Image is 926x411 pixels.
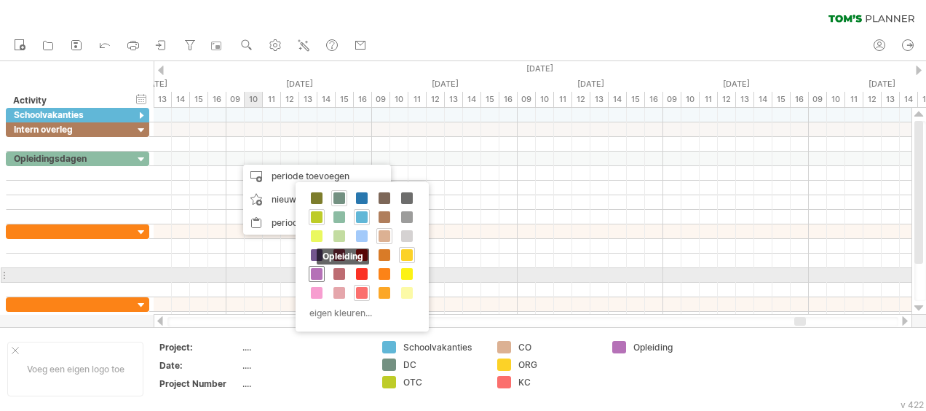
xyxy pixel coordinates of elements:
div: 11 [845,92,863,107]
div: DC [403,359,483,371]
div: maandag, 26 Oktober 2026 [518,77,663,92]
div: 16 [791,92,809,107]
div: Intern overleg [14,122,126,136]
div: Voeg een eigen logo toe [7,342,143,396]
div: .... [242,359,365,372]
div: 11 [263,92,281,107]
div: 10 [390,92,408,107]
div: ORG [518,359,598,371]
span: Opleiding [317,248,369,265]
div: v 422 [901,399,924,410]
div: 15 [772,92,791,107]
div: 12 [281,92,299,107]
div: 14 [609,92,627,107]
div: 16 [354,92,372,107]
div: 09 [226,92,245,107]
div: 13 [736,92,754,107]
div: Activity [13,93,125,108]
div: 14 [754,92,772,107]
div: 15 [627,92,645,107]
div: Opleiding [633,341,713,353]
div: Schoolvakanties [403,341,483,353]
div: Opleidingsdagen [14,152,126,165]
div: Project: [159,341,240,353]
div: periode/symbool plakken [243,211,391,235]
div: 12 [572,92,590,107]
div: 09 [518,92,536,107]
div: 15 [190,92,208,107]
div: 09 [372,92,390,107]
div: 13 [154,92,172,107]
div: 13 [445,92,463,107]
div: 09 [663,92,681,107]
div: 16 [499,92,518,107]
div: KC [518,376,598,388]
div: 10 [536,92,554,107]
div: 12 [718,92,736,107]
div: nieuw symbool toevoegen [243,188,391,211]
div: 14 [463,92,481,107]
div: 15 [336,92,354,107]
div: 16 [645,92,663,107]
div: OTC [403,376,483,388]
div: 09 [809,92,827,107]
div: periode toevoegen [243,165,391,188]
div: 13 [590,92,609,107]
div: 13 [299,92,317,107]
div: 16 [208,92,226,107]
div: 10 [681,92,700,107]
div: woensdag, 21 Oktober 2026 [81,77,226,92]
div: 14 [900,92,918,107]
div: 11 [554,92,572,107]
div: CO [518,341,598,353]
div: 12 [427,92,445,107]
div: 15 [481,92,499,107]
div: .... [242,341,365,353]
div: dinsdag, 27 Oktober 2026 [663,77,809,92]
div: 13 [882,92,900,107]
div: 10 [245,92,263,107]
div: 12 [863,92,882,107]
div: Schoolvakanties [14,108,126,122]
div: 11 [700,92,718,107]
div: .... [242,377,365,390]
div: Project Number [159,377,240,390]
div: eigen kleuren... [303,303,417,323]
div: donderdag, 22 Oktober 2026 [226,77,372,92]
div: 10 [827,92,845,107]
div: 11 [408,92,427,107]
div: Date: [159,359,240,372]
div: 14 [172,92,190,107]
div: 14 [317,92,336,107]
div: vrijdag, 23 Oktober 2026 [372,77,518,92]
